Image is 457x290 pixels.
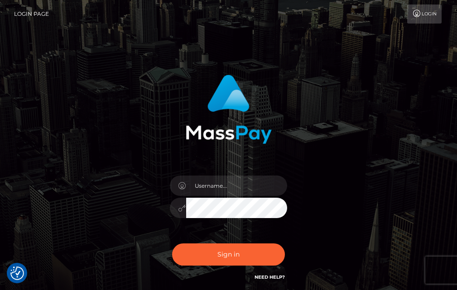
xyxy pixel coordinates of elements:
a: Login [407,5,442,24]
img: Revisit consent button [10,266,24,280]
button: Sign in [172,243,285,266]
a: Need Help? [255,274,285,280]
input: Username... [186,176,288,196]
a: Login Page [14,5,49,24]
img: MassPay Login [186,75,272,144]
button: Consent Preferences [10,266,24,280]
